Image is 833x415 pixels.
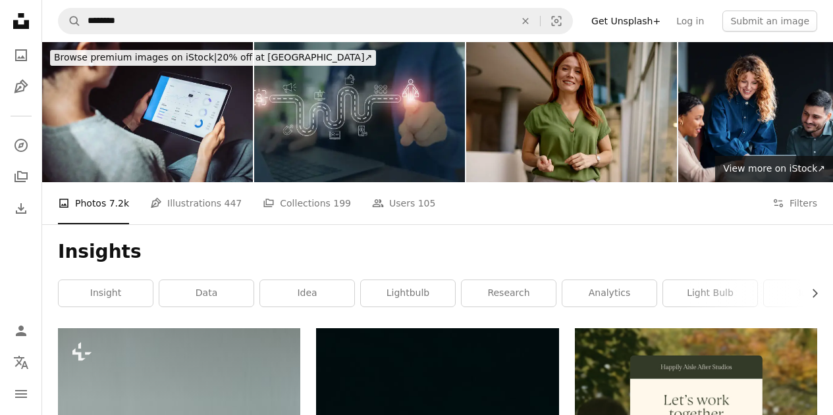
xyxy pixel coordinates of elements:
button: Clear [511,9,540,34]
button: Search Unsplash [59,9,81,34]
button: Menu [8,381,34,407]
span: Browse premium images on iStock | [54,52,217,62]
a: Photos [8,42,34,68]
span: 199 [333,196,351,210]
button: Filters [772,182,817,224]
button: Language [8,349,34,376]
a: idea [260,280,354,306]
img: Businesswoman Analyzing Financial Data On a Digital Tablet [42,42,253,182]
a: data [159,280,254,306]
a: Illustrations [8,74,34,100]
a: Collections [8,164,34,190]
a: Explore [8,132,34,159]
img: Confident Woman in a Modern Office Setting [466,42,677,182]
span: 447 [225,196,242,210]
span: 105 [418,196,436,210]
a: Browse premium images on iStock|20% off at [GEOGRAPHIC_DATA]↗ [42,42,384,74]
form: Find visuals sitewide [58,8,573,34]
button: scroll list to the right [803,280,817,306]
a: Download History [8,195,34,222]
a: Collections 199 [263,182,351,224]
img: Customer journey map visualization concept. A business professional interacting with a digital cu... [254,42,465,182]
span: 20% off at [GEOGRAPHIC_DATA] ↗ [54,52,372,62]
a: lightbulb [361,280,455,306]
button: Visual search [541,9,572,34]
a: Log in / Sign up [8,318,34,344]
a: Log in [668,11,712,32]
button: Submit an image [722,11,817,32]
a: Get Unsplash+ [583,11,668,32]
a: Illustrations 447 [150,182,242,224]
a: insight [59,280,153,306]
a: View more on iStock↗ [715,156,833,182]
span: View more on iStock ↗ [723,163,825,174]
a: research [462,280,556,306]
a: Users 105 [372,182,435,224]
h1: Insights [58,240,817,264]
a: analytics [562,280,657,306]
a: light bulb [663,280,757,306]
